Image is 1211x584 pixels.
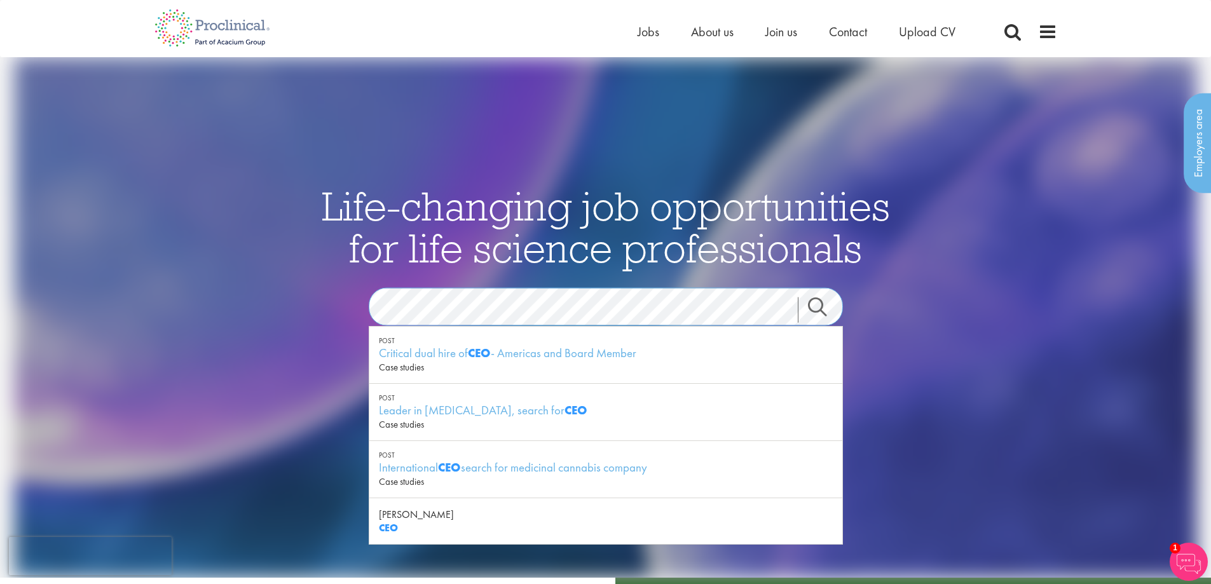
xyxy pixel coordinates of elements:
div: Case studies [379,418,833,431]
img: Chatbot [1170,543,1208,581]
div: Post [379,393,833,402]
span: Life-changing job opportunities for life science professionals [322,180,890,273]
div: International search for medicinal cannabis company [379,459,833,475]
a: Join us [765,24,797,40]
strong: CEO [468,345,491,361]
a: Contact [829,24,867,40]
a: Jobs [638,24,659,40]
div: Case studies [379,475,833,488]
div: Post [379,336,833,345]
strong: CEO [379,521,398,534]
a: Job search submit button [798,297,852,323]
strong: CEO [564,402,587,418]
div: Case studies [379,361,833,374]
img: candidate home [14,57,1197,578]
span: 1 [1170,543,1180,553]
iframe: reCAPTCHA [9,537,172,575]
div: [PERSON_NAME] [379,508,833,521]
div: Critical dual hire of - Americas and Board Member [379,345,833,361]
div: Leader in [MEDICAL_DATA], search for [379,402,833,418]
a: Upload CV [899,24,955,40]
a: About us [691,24,734,40]
strong: CEO [438,459,461,475]
div: Post [379,451,833,459]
